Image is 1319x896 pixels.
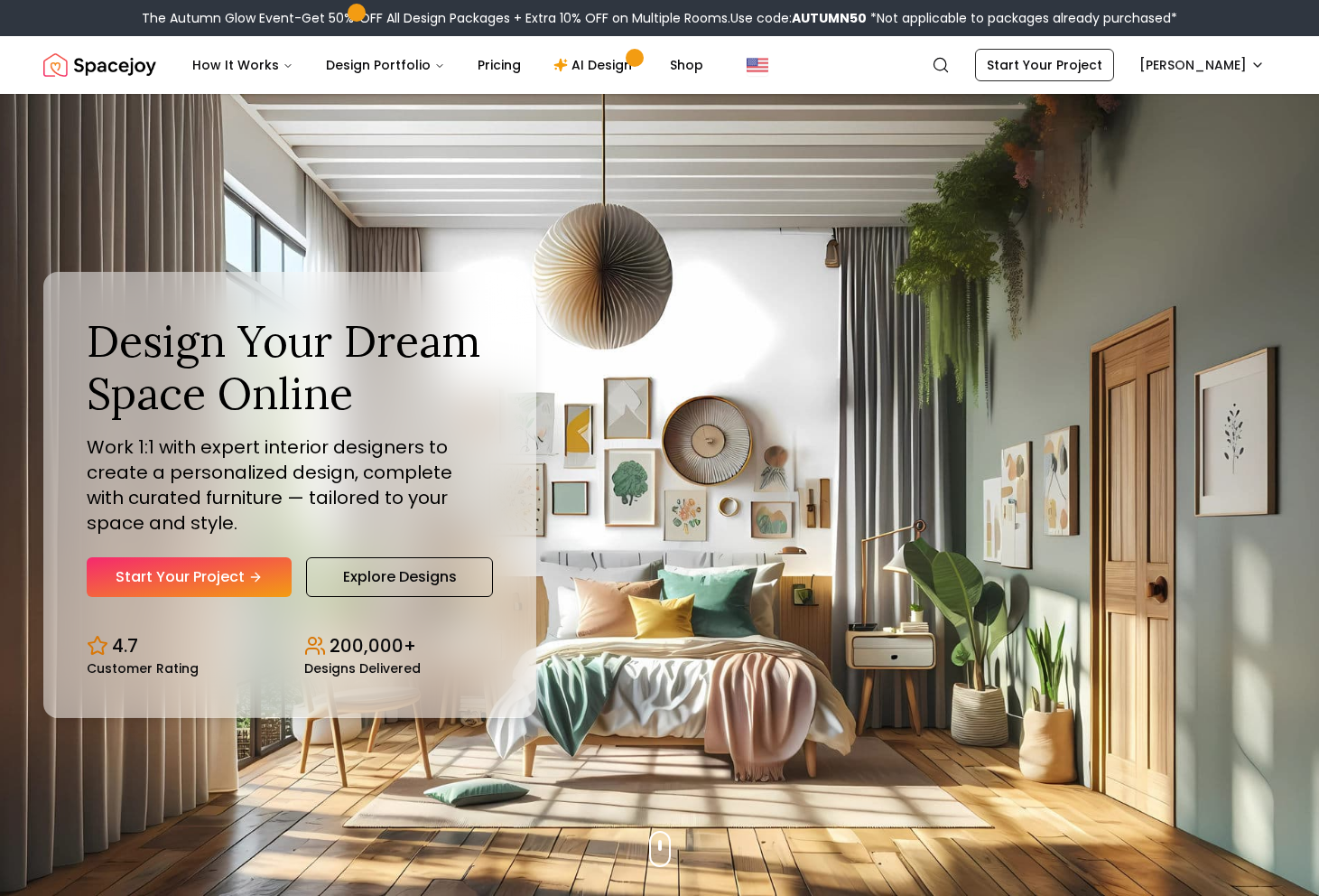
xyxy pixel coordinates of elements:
[311,47,460,83] button: Design Portfolio
[747,54,768,76] img: United States
[304,662,421,675] small: Designs Delivered
[792,9,867,27] b: AUTUMN50
[867,9,1177,27] span: *Not applicable to packages already purchased*
[43,47,156,83] img: Spacejoy Logo
[87,619,493,675] div: Design stats
[463,47,535,83] a: Pricing
[87,662,199,675] small: Customer Rating
[178,47,308,83] button: How It Works
[178,47,718,83] nav: Main
[142,9,1177,27] div: The Autumn Glow Event-Get 50% OFF All Design Packages + Extra 10% OFF on Multiple Rooms.
[43,36,1276,94] nav: Global
[43,47,156,83] a: Spacejoy
[1129,49,1276,81] button: [PERSON_NAME]
[730,9,867,27] span: Use code:
[975,49,1114,81] a: Start Your Project
[87,315,493,419] h1: Design Your Dream Space Online
[112,633,138,658] p: 4.7
[330,633,416,658] p: 200,000+
[539,47,652,83] a: AI Design
[306,557,493,597] a: Explore Designs
[87,557,292,597] a: Start Your Project
[655,47,718,83] a: Shop
[87,434,493,536] p: Work 1:1 with expert interior designers to create a personalized design, complete with curated fu...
